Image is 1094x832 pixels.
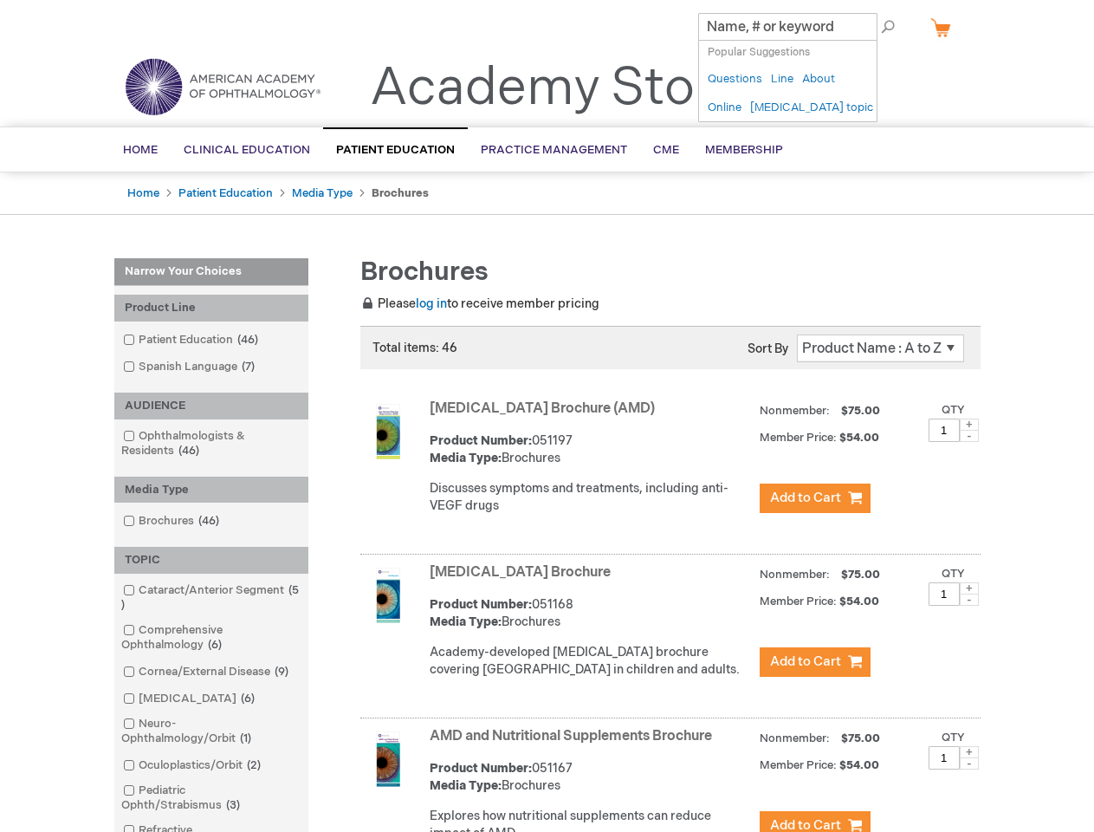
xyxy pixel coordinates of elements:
[705,143,783,157] span: Membership
[114,477,308,504] div: Media Type
[372,341,457,355] span: Total items: 46
[119,582,304,614] a: Cataract/Anterior Segment5
[942,731,965,744] label: Qty
[119,691,262,707] a: [MEDICAL_DATA]6
[698,13,877,41] input: Name, # or keyword
[114,295,308,322] div: Product Line
[839,431,882,445] span: $54.00
[942,567,965,581] label: Qty
[336,143,455,157] span: Patient Education
[119,332,265,348] a: Patient Education46
[748,341,788,356] label: Sort By
[114,547,308,574] div: TOPIC
[929,582,960,606] input: Qty
[127,186,159,200] a: Home
[430,614,502,629] strong: Media Type:
[653,143,679,157] span: CME
[121,583,299,612] span: 5
[760,400,830,422] strong: Nonmember:
[119,513,226,530] a: Brochures46
[838,404,883,418] span: $75.00
[430,728,712,744] a: AMD and Nutritional Supplements Brochure
[708,100,741,116] a: Online
[430,451,502,465] strong: Media Type:
[430,433,532,448] strong: Product Number:
[114,258,308,286] strong: Narrow Your Choices
[838,731,883,745] span: $75.00
[119,757,268,774] a: Oculoplastics/Orbit2
[370,57,743,120] a: Academy Store
[119,664,295,680] a: Cornea/External Disease9
[942,403,965,417] label: Qty
[114,393,308,419] div: AUDIENCE
[430,760,751,795] div: 051167 Brochures
[771,71,793,88] a: Line
[839,758,882,772] span: $54.00
[119,783,304,814] a: Pediatric Ophth/Strabismus3
[750,100,873,116] a: [MEDICAL_DATA] topic
[194,514,223,528] span: 46
[430,644,751,679] p: Academy-developed [MEDICAL_DATA] brochure covering [GEOGRAPHIC_DATA] in children and adults.
[760,564,830,586] strong: Nonmember:
[929,746,960,770] input: Qty
[119,359,262,375] a: Spanish Language7
[184,143,310,157] span: Clinical Education
[760,758,837,772] strong: Member Price:
[837,9,903,43] span: Search
[236,692,259,705] span: 6
[233,333,262,347] span: 46
[430,480,751,515] p: Discusses symptoms and treatments, including anti-VEGF drugs
[770,653,841,670] span: Add to Cart
[360,296,599,311] span: Please to receive member pricing
[708,71,762,88] a: Questions
[270,665,293,679] span: 9
[430,597,532,612] strong: Product Number:
[123,143,158,157] span: Home
[174,444,204,458] span: 46
[292,186,353,200] a: Media Type
[430,596,751,631] div: 051168 Brochures
[760,728,830,750] strong: Nonmember:
[243,758,265,772] span: 2
[802,71,835,88] a: About
[430,761,532,776] strong: Product Number:
[760,484,871,513] button: Add to Cart
[481,143,627,157] span: Practice Management
[360,568,416,623] img: Amblyopia Brochure
[416,296,447,311] a: log in
[222,798,244,812] span: 3
[178,186,273,200] a: Patient Education
[360,257,489,288] span: Brochures
[360,731,416,787] img: AMD and Nutritional Supplements Brochure
[838,568,883,582] span: $75.00
[760,647,871,677] button: Add to Cart
[119,622,304,653] a: Comprehensive Ophthalmology6
[204,638,226,652] span: 6
[372,186,429,200] strong: Brochures
[839,595,882,608] span: $54.00
[119,428,304,459] a: Ophthalmologists & Residents46
[236,731,256,745] span: 1
[237,360,259,374] span: 7
[929,419,960,442] input: Qty
[119,716,304,747] a: Neuro-Ophthalmology/Orbit1
[760,595,837,608] strong: Member Price:
[430,400,655,417] a: [MEDICAL_DATA] Brochure (AMD)
[770,490,841,506] span: Add to Cart
[708,46,810,59] span: Popular Suggestions
[760,431,837,445] strong: Member Price:
[430,432,751,467] div: 051197 Brochures
[430,778,502,793] strong: Media Type:
[360,404,416,459] img: Age-Related Macular Degeneration Brochure (AMD)
[430,564,611,581] a: [MEDICAL_DATA] Brochure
